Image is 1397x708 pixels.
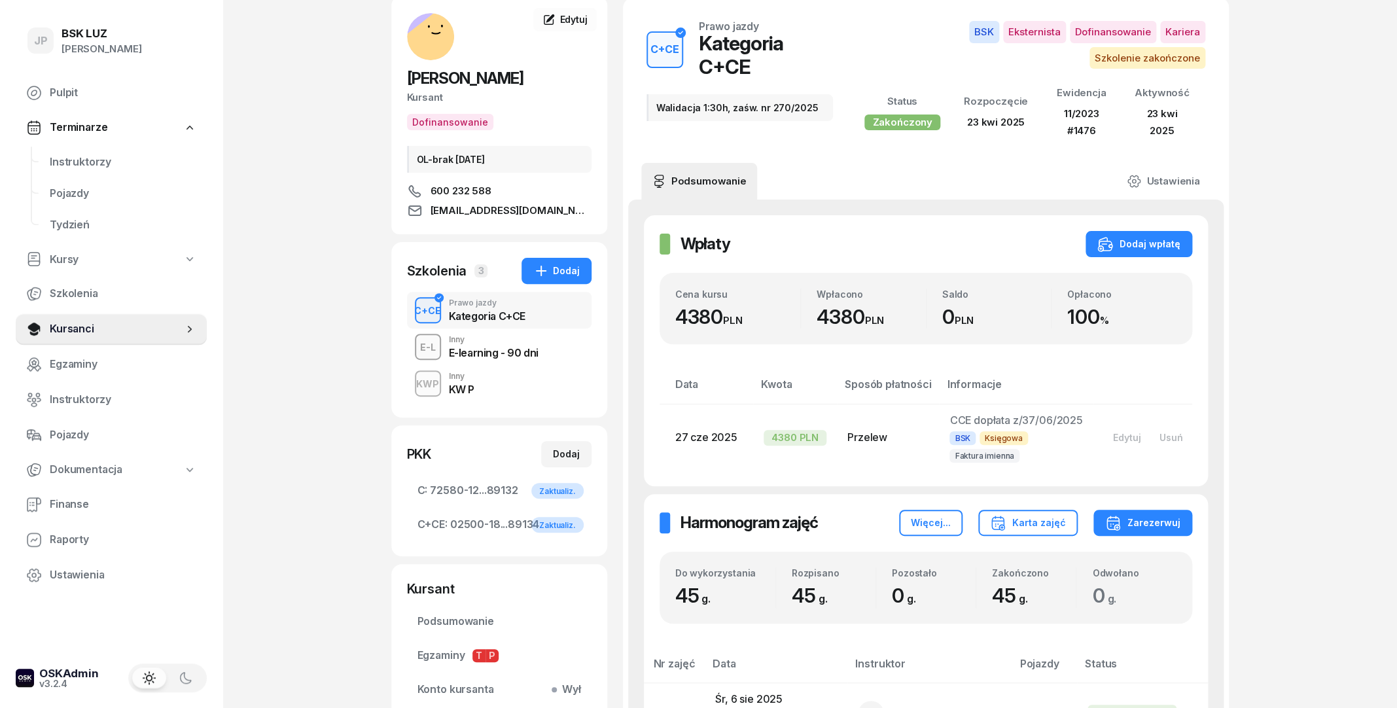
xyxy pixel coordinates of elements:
button: BSKEksternistaDofinansowanieKarieraSzkolenie zakończone [870,21,1205,69]
span: Instruktorzy [50,154,196,171]
div: Zakończono [992,567,1076,578]
span: Eksternista [1003,21,1066,43]
div: Do wykorzystania [675,567,775,578]
small: g. [907,592,916,605]
button: C+CE [415,297,441,323]
a: Raporty [16,524,207,556]
th: Data [705,655,847,683]
span: [PERSON_NAME] [407,69,523,88]
span: 45 [992,584,1034,607]
a: Pulpit [16,77,207,109]
div: KW P [449,384,474,395]
div: 11/2023 #1476 [1052,105,1111,139]
span: 45 [792,584,834,607]
div: E-L [415,339,441,355]
div: Rozpoczęcie [964,93,1028,110]
a: C+CE:02500-18...89134Zaktualiz. [407,509,592,540]
div: Ewidencja [1052,84,1111,101]
div: 0 [892,584,976,608]
small: PLN [954,314,974,327]
span: 27 cze 2025 [675,431,737,444]
button: Dofinansowanie [407,114,493,130]
a: Ustawienia [16,559,207,591]
div: Karta zajęć [990,515,1066,531]
span: T [472,649,486,662]
a: Tydzień [39,209,207,241]
button: Zarezerwuj [1093,510,1192,536]
div: C+CE [645,39,684,61]
span: C+CE: [417,516,448,533]
span: Pojazdy [50,185,196,202]
div: Prawo jazdy [449,299,525,307]
span: 3 [474,264,487,277]
span: Finanse [50,496,196,513]
h2: Harmonogram zajęć [681,512,818,533]
span: Egzaminy [417,647,581,664]
a: Dokumentacja [16,455,207,485]
span: Pojazdy [50,427,196,444]
span: Kursy [50,251,79,268]
small: PLN [723,314,743,327]
div: 23 kwi 2025 [1135,105,1190,139]
a: Konto kursantaWył [407,674,592,705]
div: Walidacja 1:30h, zaśw. nr 270/2025 [646,94,834,121]
div: C+CE [409,302,446,319]
div: BSK LUZ [62,28,142,39]
div: PKK [407,445,432,463]
div: Zarezerwuj [1105,515,1180,531]
th: Instruktor [847,655,1012,683]
button: Usuń [1150,427,1192,448]
button: Dodaj [522,258,592,284]
div: Kategoria C+CE [449,311,525,321]
span: JP [34,35,48,46]
span: 23 kwi 2025 [967,116,1025,128]
div: 0 [942,305,1052,329]
div: v3.2.4 [39,679,99,688]
a: Ustawienia [1116,163,1210,200]
button: E-L [415,334,441,360]
th: Informacje [939,376,1093,404]
div: Prawo jazdy [699,21,759,31]
div: Kategoria C+CE [699,31,834,79]
div: Wpłacono [817,289,926,300]
div: 4380 PLN [764,430,826,446]
div: Usuń [1159,432,1183,443]
span: Tydzień [50,217,196,234]
a: Instruktorzy [39,147,207,178]
a: Edytuj [533,8,596,31]
div: Saldo [942,289,1052,300]
button: C+CE [646,31,683,68]
button: KWPInnyKW P [407,365,592,402]
small: g. [701,592,711,605]
div: Pozostało [892,567,976,578]
button: Więcej... [899,510,963,536]
a: Finanse [16,489,207,520]
img: logo-xs-dark@2x.png [16,669,34,687]
a: Podsumowanie [641,163,757,200]
button: E-LInnyE-learning - 90 dni [407,328,592,365]
div: Dodaj [533,263,580,279]
span: Raporty [50,531,196,548]
div: Edytuj [1113,432,1141,443]
div: Szkolenia [407,262,467,280]
div: Inny [449,336,539,344]
span: Szkolenia [50,285,196,302]
div: Dodaj wpłatę [1097,236,1180,252]
div: Przelew [847,429,928,446]
div: Zakończony [864,115,940,130]
span: 02500-18...89134 [417,516,581,533]
span: Ustawienia [50,567,196,584]
a: Pojazdy [16,419,207,451]
span: 0 [1092,584,1123,607]
span: P [486,649,499,662]
a: C:72580-12...89132Zaktualiz. [407,475,592,506]
a: Terminarze [16,113,207,143]
div: Kursant [407,580,592,598]
div: Zaktualiz. [531,483,583,499]
span: 72580-12...89132 [417,482,581,499]
div: E-learning - 90 dni [449,347,539,358]
div: Cena kursu [675,289,801,300]
th: Data [660,376,754,404]
th: Nr zajęć [644,655,705,683]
